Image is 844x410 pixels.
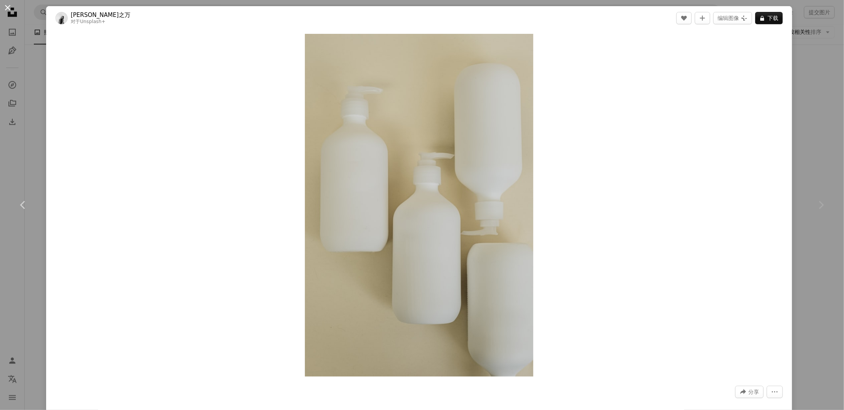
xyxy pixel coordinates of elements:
font: 对于 [71,19,80,24]
font: 下载 [767,15,778,21]
font: [PERSON_NAME]之万 [71,12,130,18]
div: 下一个 [798,168,844,242]
button: 分享此图片 [735,386,764,398]
button: 编辑图像 [713,12,752,24]
font: 分享 [748,389,759,395]
button: 添加到收藏夹 [695,12,710,24]
img: 前往 Mathilde Langevin 的个人资料 [55,12,68,24]
a: [PERSON_NAME]之万 [71,11,130,19]
img: 三瓶肥皂和一个皂液器 [305,34,533,377]
font: 编辑图像 [717,15,739,21]
button: 喜欢 [676,12,692,24]
button: 下载 [755,12,783,24]
a: Unsplash+ [80,19,105,24]
button: 放大此图像 [305,34,533,377]
button: 更多操作 [767,386,783,398]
